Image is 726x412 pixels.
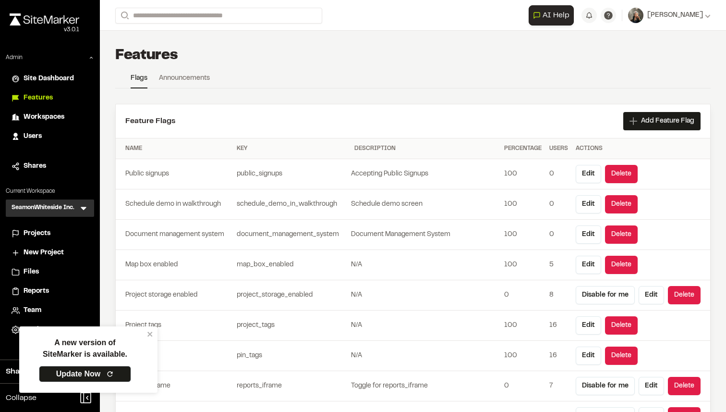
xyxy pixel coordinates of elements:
[10,25,79,34] div: Oh geez...please don't...
[116,189,233,220] td: Schedule demo in walkthrough
[10,13,79,25] img: rebrand.png
[605,225,638,244] button: Delete
[354,144,496,153] div: Description
[12,112,88,123] a: Workspaces
[116,159,233,189] td: Public signups
[351,220,500,250] td: Document Management System
[24,112,64,123] span: Workspaces
[115,8,133,24] button: Search
[24,267,39,277] span: Files
[529,5,578,25] div: Open AI Assistant
[351,159,500,189] td: Accepting Public Signups
[116,311,233,341] td: Project tags
[12,93,88,103] a: Features
[39,366,131,382] a: Update Now
[549,144,568,153] div: Users
[12,286,88,297] a: Reports
[504,144,542,153] div: Percentage
[500,189,545,220] td: 100
[605,165,638,183] button: Delete
[545,159,572,189] td: 0
[605,347,638,365] button: Delete
[576,256,601,274] button: Edit
[6,392,36,404] span: Collapse
[116,280,233,311] td: Project storage enabled
[6,187,94,196] p: Current Workspace
[233,189,351,220] td: schedule_demo_in_walkthrough
[545,371,572,401] td: 7
[545,280,572,311] td: 8
[12,203,74,213] h3: SeamonWhiteside Inc.
[351,371,500,401] td: Toggle for reports_iframe
[668,377,701,395] button: Delete
[500,280,545,311] td: 0
[647,10,703,21] span: [PERSON_NAME]
[529,5,574,25] button: Open AI Assistant
[628,8,711,23] button: [PERSON_NAME]
[12,131,88,142] a: Users
[24,248,64,258] span: New Project
[12,267,88,277] a: Files
[6,53,23,62] p: Admin
[576,144,701,153] div: Actions
[545,220,572,250] td: 0
[115,46,178,65] h1: Features
[43,337,127,360] p: A new version of SiteMarker is available.
[500,250,545,280] td: 100
[351,341,500,371] td: N/A
[641,116,694,126] span: Add Feature Flag
[351,280,500,311] td: N/A
[116,220,233,250] td: Document management system
[24,161,46,172] span: Shares
[233,280,351,311] td: project_storage_enabled
[639,377,664,395] button: Edit
[237,144,347,153] div: Key
[605,256,638,274] button: Delete
[500,311,545,341] td: 100
[233,371,351,401] td: reports_iframe
[545,311,572,341] td: 16
[24,93,53,103] span: Features
[24,74,74,84] span: Site Dashboard
[628,8,643,23] img: User
[159,73,210,87] a: Announcements
[500,371,545,401] td: 0
[12,305,88,316] a: Team
[6,366,70,377] span: Share Workspace
[543,10,569,21] span: AI Help
[24,228,50,239] span: Projects
[233,250,351,280] td: map_box_enabled
[116,371,233,401] td: Reports iframe
[500,341,545,371] td: 100
[500,220,545,250] td: 100
[576,347,601,365] button: Edit
[500,159,545,189] td: 100
[576,225,601,244] button: Edit
[545,341,572,371] td: 16
[125,115,175,127] h2: Feature Flags
[233,220,351,250] td: document_management_system
[605,316,638,335] button: Delete
[351,189,500,220] td: Schedule demo screen
[12,161,88,172] a: Shares
[576,377,635,395] button: Disable for me
[545,250,572,280] td: 5
[24,286,49,297] span: Reports
[576,286,635,304] button: Disable for me
[116,250,233,280] td: Map box enabled
[147,330,154,338] button: close
[131,73,147,88] a: Flags
[639,286,664,304] button: Edit
[605,195,638,213] button: Delete
[233,311,351,341] td: project_tags
[24,305,41,316] span: Team
[233,159,351,189] td: public_signups
[116,341,233,371] td: Pin tags
[12,228,88,239] a: Projects
[576,195,601,213] button: Edit
[233,341,351,371] td: pin_tags
[24,131,42,142] span: Users
[545,189,572,220] td: 0
[12,74,88,84] a: Site Dashboard
[351,311,500,341] td: N/A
